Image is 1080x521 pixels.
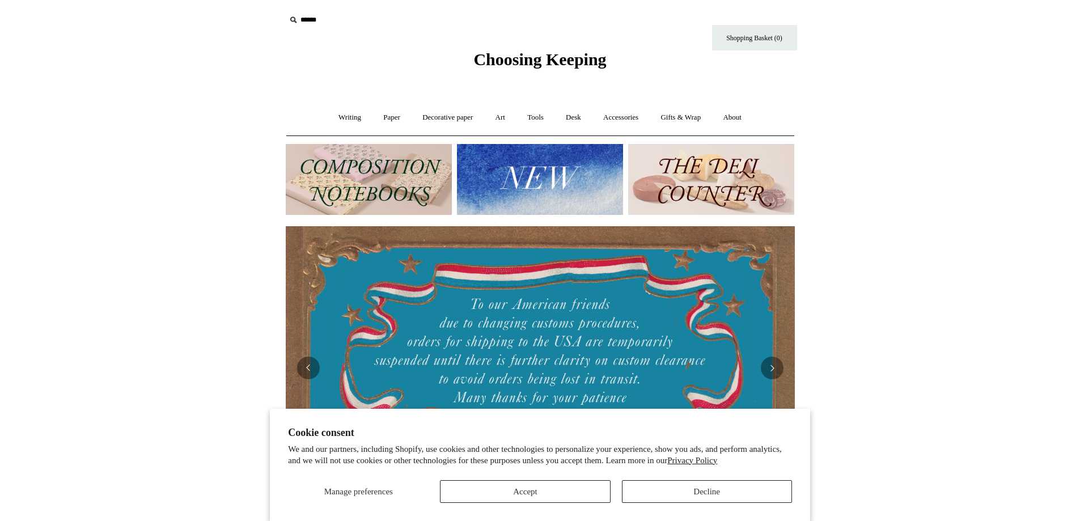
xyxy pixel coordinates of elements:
a: Accessories [593,103,649,133]
img: USA PSA .jpg__PID:33428022-6587-48b7-8b57-d7eefc91f15a [286,226,795,510]
a: Choosing Keeping [473,59,606,67]
a: Art [485,103,515,133]
img: 202302 Composition ledgers.jpg__PID:69722ee6-fa44-49dd-a067-31375e5d54ec [286,144,452,215]
button: Manage preferences [288,480,429,503]
a: Desk [556,103,591,133]
a: Shopping Basket (0) [712,25,797,50]
h2: Cookie consent [288,427,792,439]
a: About [713,103,752,133]
button: Next [761,357,783,379]
a: Gifts & Wrap [650,103,711,133]
a: Paper [373,103,410,133]
button: Decline [622,480,792,503]
img: The Deli Counter [628,144,794,215]
span: Manage preferences [324,487,393,496]
button: Previous [297,357,320,379]
a: Privacy Policy [667,456,717,465]
span: Choosing Keeping [473,50,606,69]
a: Decorative paper [412,103,483,133]
img: New.jpg__PID:f73bdf93-380a-4a35-bcfe-7823039498e1 [457,144,623,215]
a: Tools [517,103,554,133]
button: Accept [440,480,610,503]
p: We and our partners, including Shopify, use cookies and other technologies to personalize your ex... [288,444,792,466]
a: Writing [328,103,371,133]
